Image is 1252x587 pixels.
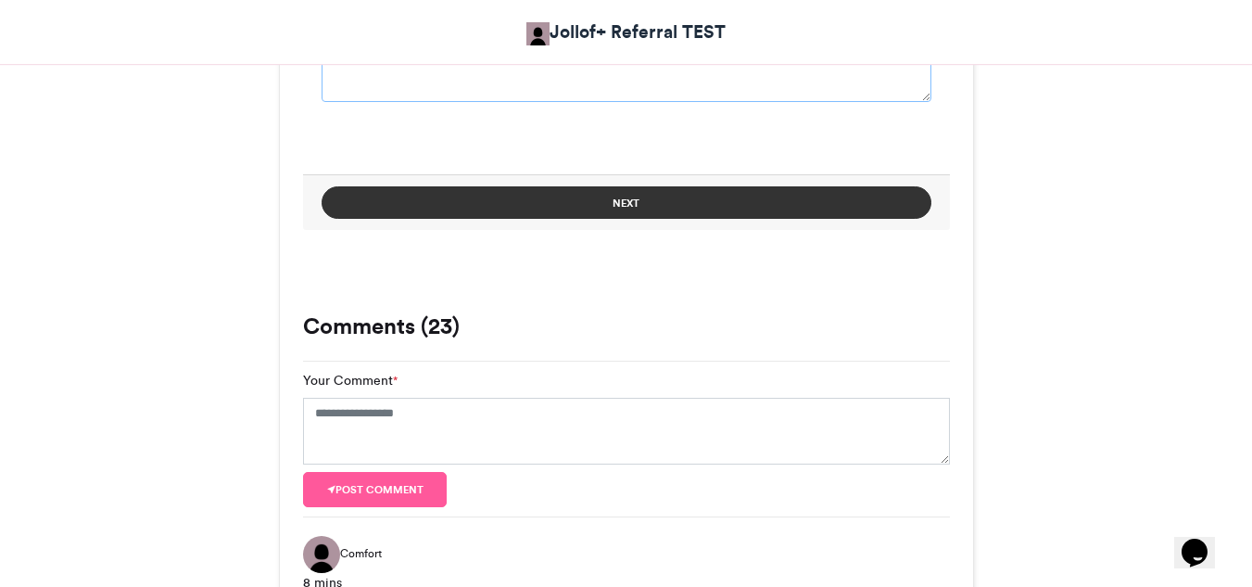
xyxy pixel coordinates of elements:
label: Your Comment [303,371,398,390]
h3: Comments (23) [303,315,950,338]
iframe: chat widget [1174,513,1233,568]
img: Comfort [303,536,340,573]
span: Comfort [340,545,382,562]
button: Post comment [303,472,448,507]
a: Jollof+ Referral TEST [526,19,726,45]
button: Next [322,186,931,219]
img: Jollof+ Referral TEST [526,22,550,45]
